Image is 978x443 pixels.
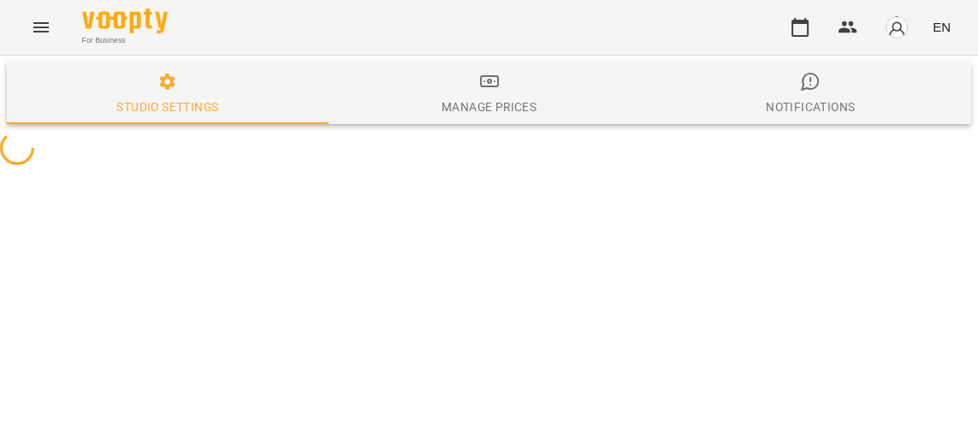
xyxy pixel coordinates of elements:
span: EN [933,18,951,36]
button: EN [926,11,957,43]
span: For Business [82,35,168,46]
button: Menu [21,7,62,48]
img: avatar_s.png [885,15,909,39]
div: Studio settings [116,97,218,117]
div: Manage Prices [442,97,536,117]
img: Voopty Logo [82,9,168,33]
div: Notifications [766,97,855,117]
